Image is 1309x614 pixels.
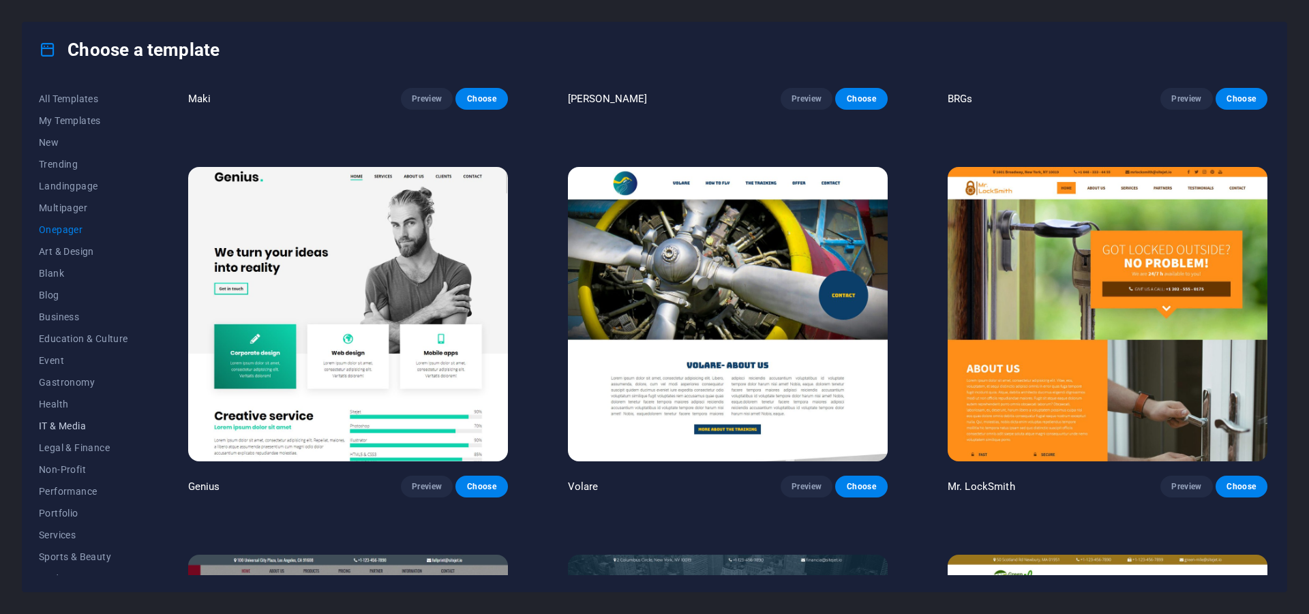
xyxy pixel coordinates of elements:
span: Education & Culture [39,333,128,344]
button: Education & Culture [39,328,128,350]
button: Blog [39,284,128,306]
button: Preview [781,88,832,110]
button: Choose [455,88,507,110]
button: Choose [835,476,887,497]
button: Performance [39,480,128,502]
span: Choose [466,481,496,492]
button: Art & Design [39,241,128,262]
button: Preview [781,476,832,497]
span: Preview [1171,93,1201,104]
span: Legal & Finance [39,442,128,453]
span: Choose [1227,481,1257,492]
button: Trending [39,153,128,175]
span: Art & Design [39,246,128,257]
p: Volare [568,480,599,493]
span: Choose [1227,93,1257,104]
button: Choose [1216,476,1267,497]
span: Preview [412,481,442,492]
span: Onepager [39,224,128,235]
button: Landingpage [39,175,128,197]
span: Preview [1171,481,1201,492]
button: Sports & Beauty [39,546,128,568]
span: Choose [846,481,876,492]
button: Onepager [39,219,128,241]
img: Genius [188,167,508,461]
span: Services [39,529,128,540]
button: Services [39,524,128,546]
button: All Templates [39,88,128,110]
button: Portfolio [39,502,128,524]
span: Business [39,311,128,322]
button: Business [39,306,128,328]
p: BRGs [948,92,973,106]
span: Event [39,355,128,366]
button: Non-Profit [39,459,128,480]
span: Preview [792,481,822,492]
span: Gastronomy [39,377,128,388]
span: Health [39,399,128,410]
span: Sports & Beauty [39,551,128,562]
button: Preview [1160,88,1212,110]
button: Event [39,350,128,371]
span: Preview [412,93,442,104]
img: Volare [568,167,888,461]
span: All Templates [39,93,128,104]
p: Mr. LockSmith [948,480,1015,493]
button: Multipager [39,197,128,219]
button: Choose [455,476,507,497]
span: Choose [466,93,496,104]
button: New [39,132,128,153]
span: Choose [846,93,876,104]
button: My Templates [39,110,128,132]
p: [PERSON_NAME] [568,92,648,106]
button: IT & Media [39,415,128,437]
span: Landingpage [39,181,128,191]
span: Trending [39,159,128,170]
span: Multipager [39,202,128,213]
button: Legal & Finance [39,437,128,459]
button: Gastronomy [39,371,128,393]
h4: Choose a template [39,39,220,61]
img: Mr. LockSmith [948,167,1267,461]
span: Blank [39,268,128,279]
span: My Templates [39,115,128,126]
span: IT & Media [39,420,128,431]
button: Choose [1216,88,1267,110]
span: Blog [39,290,128,301]
span: Portfolio [39,508,128,519]
span: Non-Profit [39,464,128,475]
button: Trades [39,568,128,589]
span: Preview [792,93,822,104]
span: Trades [39,573,128,584]
button: Preview [401,88,453,110]
button: Health [39,393,128,415]
span: Performance [39,486,128,497]
button: Preview [401,476,453,497]
p: Maki [188,92,211,106]
button: Preview [1160,476,1212,497]
button: Choose [835,88,887,110]
span: New [39,137,128,148]
p: Genius [188,480,220,493]
button: Blank [39,262,128,284]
